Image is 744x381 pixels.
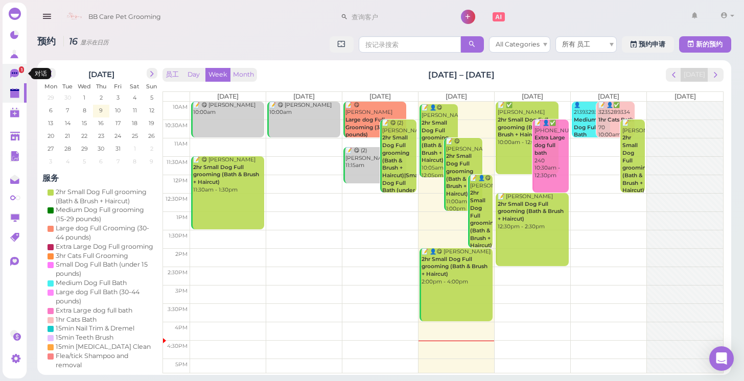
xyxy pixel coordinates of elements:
[428,69,495,81] h2: [DATE] – [DATE]
[666,68,682,82] button: prev
[169,232,188,239] span: 1:30pm
[598,102,635,147] div: 📝 👤✅ 3235289334 70 10:00am - 11:00am
[47,118,54,128] span: 13
[345,147,406,170] div: 📝 😋 (2) [PERSON_NAME] 11:15am
[131,131,139,140] span: 25
[147,131,156,140] span: 26
[63,144,72,153] span: 28
[56,251,128,260] div: 3hr Cats Full Grooming
[345,102,406,147] div: 📝 😋 [PERSON_NAME] 10:00am
[82,93,86,102] span: 1
[62,83,73,90] span: Tue
[162,68,182,82] button: 员工
[470,175,492,272] div: 📝 👤😋 [PERSON_NAME] 12:00pm - 2:00pm
[133,144,137,153] span: 1
[147,68,157,79] button: next
[130,83,139,90] span: Sat
[165,122,188,129] span: 10:30am
[56,306,132,315] div: Extra Large dog full bath
[622,134,649,194] b: 2hr Small Dog Full grooming (Bath & Brush + Haircut)
[148,118,155,128] span: 19
[96,83,106,90] span: Thu
[80,144,89,153] span: 29
[446,138,482,213] div: 📝 😋 [PERSON_NAME] 11:00am - 1:00pm
[48,157,53,166] span: 3
[166,196,188,202] span: 12:30pm
[422,256,487,277] b: 2hr Small Dog Full grooming (Bath & Brush + Haircut)
[522,92,543,100] span: [DATE]
[175,288,188,294] span: 3pm
[573,102,610,147] div: 👤2139329387 10:00am
[422,120,449,163] b: 2hr Small Dog Full grooming (Bath & Brush + Haircut)
[181,68,206,82] button: Day
[622,120,644,217] div: 📝 [PERSON_NAME] 10:30am - 12:30pm
[114,83,122,90] span: Fri
[97,131,105,140] span: 23
[193,156,264,194] div: 📝 😋 [PERSON_NAME] 11:30am - 1:30pm
[42,173,160,183] h4: 服务
[149,144,154,153] span: 2
[696,40,723,48] span: 新的预约
[56,333,113,342] div: 15min Teeth Brush
[709,346,734,371] div: Open Intercom Messenger
[56,342,151,351] div: 15min [MEDICAL_DATA] Clean
[37,36,58,46] span: 预约
[193,102,264,116] div: 📝 😋 [PERSON_NAME] 10:00am
[48,106,54,115] span: 6
[132,157,137,166] span: 8
[269,102,340,116] div: 📝 😋 [PERSON_NAME] 10:00am
[56,187,155,206] div: 2hr Small Dog Full grooming (Bath & Brush + Haircut)
[574,116,597,138] b: Medium Dog Full Bath
[382,134,421,201] b: 2hr Small Dog Full grooming (Bath & Brush + Haircut)|Small Dog Full Bath (under 15 pounds)
[99,93,104,102] span: 2
[359,36,461,53] input: 按记录搜索
[114,106,122,115] span: 10
[217,92,239,100] span: [DATE]
[98,106,104,115] span: 9
[56,370,97,379] div: De-shedding
[496,40,540,48] span: All Categories
[675,92,696,100] span: [DATE]
[173,104,188,110] span: 10am
[446,92,467,100] span: [DATE]
[78,83,91,90] span: Wed
[421,104,458,179] div: 📝 👤😋 [PERSON_NAME] 10:05am - 12:05pm
[82,106,87,115] span: 8
[97,118,105,128] span: 16
[348,9,447,25] input: 查询客户
[167,159,188,165] span: 11:30am
[56,351,155,370] div: Flea/tick Shampoo and removal
[382,120,416,217] div: 📝 😋 (2) [PERSON_NAME] 10:30am - 12:30pm
[598,116,634,123] b: 1hr Cats Bath
[175,361,188,368] span: 5pm
[88,3,161,31] span: BB Care Pet Grooming
[369,92,391,100] span: [DATE]
[115,93,121,102] span: 3
[167,343,188,349] span: 4:30pm
[115,157,121,166] span: 7
[46,131,55,140] span: 20
[622,36,674,53] a: 预约申请
[65,106,70,115] span: 7
[113,131,122,140] span: 24
[132,93,137,102] span: 4
[63,93,72,102] span: 30
[498,116,548,138] b: 2hr Small Dog Full grooming (Bath & Brush + Haircut)
[131,118,138,128] span: 18
[534,134,565,156] b: Extra Large dog full bath
[176,214,188,221] span: 1pm
[64,118,72,128] span: 14
[148,106,155,115] span: 12
[114,144,122,153] span: 31
[82,157,87,166] span: 5
[681,68,708,82] button: [DATE]
[114,118,122,128] span: 17
[708,68,724,82] button: next
[64,131,71,140] span: 21
[56,278,127,288] div: Medium Dog Full Bath
[173,177,188,184] span: 12pm
[80,131,88,140] span: 22
[498,201,564,222] b: 2hr Small Dog Full grooming (Bath & Brush + Haircut)
[598,92,619,100] span: [DATE]
[56,224,155,242] div: Large dog Full Grooming (30-44 pounds)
